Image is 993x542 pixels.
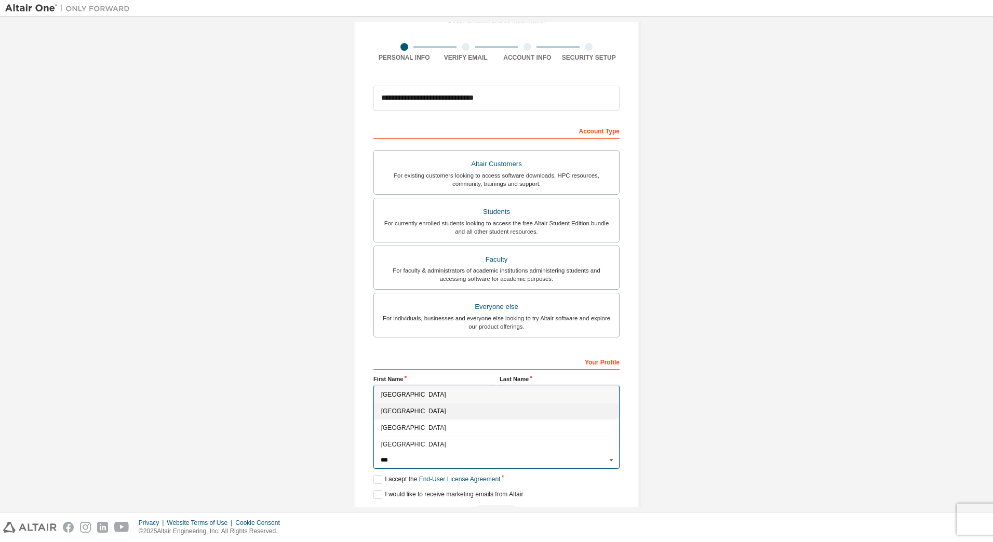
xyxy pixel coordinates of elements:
div: Website Terms of Use [167,519,235,527]
div: Security Setup [558,53,620,62]
div: Your Profile [373,353,620,370]
img: linkedin.svg [97,522,108,533]
span: [GEOGRAPHIC_DATA] [381,408,612,414]
div: For currently enrolled students looking to access the free Altair Student Edition bundle and all ... [380,219,613,236]
label: I would like to receive marketing emails from Altair [373,490,523,499]
img: Altair One [5,3,135,13]
div: Altair Customers [380,157,613,171]
div: Cookie Consent [235,519,286,527]
img: altair_logo.svg [3,522,57,533]
div: Personal Info [373,53,435,62]
img: facebook.svg [63,522,74,533]
label: I accept the [373,475,500,484]
div: Privacy [139,519,167,527]
span: [GEOGRAPHIC_DATA] [381,441,612,447]
p: © 2025 Altair Engineering, Inc. All Rights Reserved. [139,527,286,536]
div: Read and acccept EULA to continue [373,505,620,521]
label: Last Name [500,375,620,383]
div: For faculty & administrators of academic institutions administering students and accessing softwa... [380,266,613,283]
div: Account Type [373,122,620,139]
div: Students [380,205,613,219]
div: For individuals, businesses and everyone else looking to try Altair software and explore our prod... [380,314,613,331]
label: First Name [373,375,493,383]
span: [GEOGRAPHIC_DATA] [381,425,612,431]
img: instagram.svg [80,522,91,533]
div: Account Info [496,53,558,62]
div: For existing customers looking to access software downloads, HPC resources, community, trainings ... [380,171,613,188]
div: Everyone else [380,300,613,314]
div: Faculty [380,252,613,267]
div: Verify Email [435,53,497,62]
img: youtube.svg [114,522,129,533]
a: End-User License Agreement [419,476,501,483]
span: [GEOGRAPHIC_DATA] [381,391,612,398]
